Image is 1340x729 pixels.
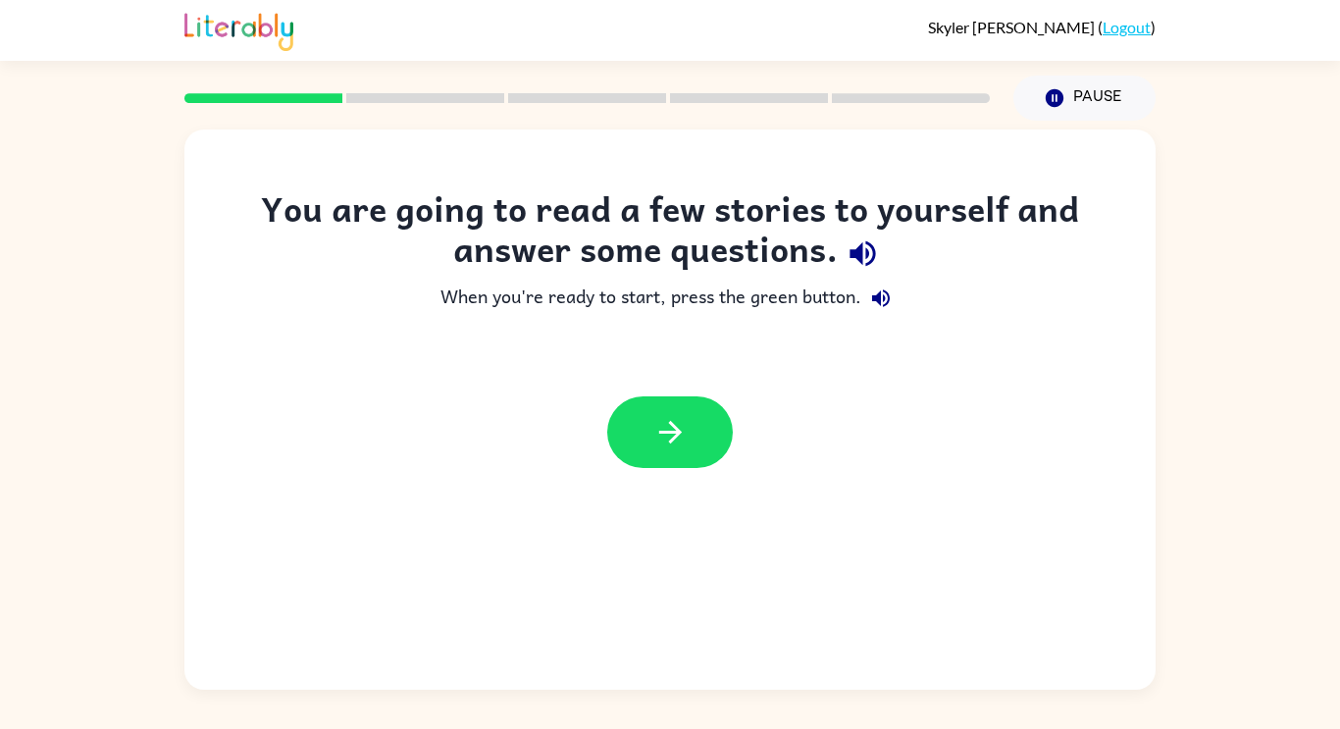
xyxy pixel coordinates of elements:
[224,188,1116,279] div: You are going to read a few stories to yourself and answer some questions.
[1103,18,1151,36] a: Logout
[928,18,1098,36] span: Skyler [PERSON_NAME]
[224,279,1116,318] div: When you're ready to start, press the green button.
[928,18,1156,36] div: ( )
[1013,76,1156,121] button: Pause
[184,8,293,51] img: Literably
